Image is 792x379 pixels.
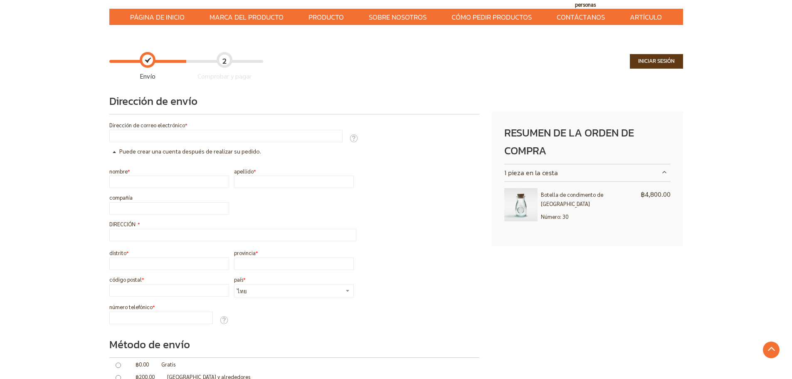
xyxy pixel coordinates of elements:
font: Contáctanos [557,12,605,22]
font: Número [541,213,560,220]
font: Marca del producto [210,12,284,22]
a: Marca del producto [197,9,296,25]
font: ฿0.00 [136,361,149,368]
a: artículo [617,9,674,25]
a: Página de inicio [118,9,197,25]
font: Dirección de envío [109,93,197,109]
font: provincia [234,249,256,256]
font: Iniciar sesión [638,57,675,65]
font: número telefónico [109,303,153,310]
font: Dirección de correo electrónico [109,121,185,129]
font: compañía [109,194,133,201]
font: Envío [140,72,155,80]
font: producto [308,12,344,22]
a: Ir arriba [763,342,780,358]
font: Página de inicio [130,12,185,22]
font: artículo [630,12,662,22]
font: 30 [563,213,568,220]
a: producto [296,9,356,25]
font: Botella de condimento de [GEOGRAPHIC_DATA] [541,191,603,207]
font: 1 [504,168,506,178]
font: apellido [234,168,254,175]
a: Cómo pedir productos [439,9,544,25]
font: Método de envío [109,336,190,352]
font: distrito [109,249,126,256]
font: Sobre nosotros [369,12,427,22]
font: país [234,276,243,283]
font: Cómo pedir productos [452,12,532,22]
a: Sobre nosotros [356,9,439,25]
font: código postal [109,276,142,283]
font: DIRECCIÓN [109,220,136,228]
font: Puede crear una cuenta después de realizar su pedido. [119,147,261,155]
font: nombre [109,168,128,175]
a: Contáctanos [544,9,617,25]
font: Resumen de la orden de compra [504,124,634,159]
font: ฿4,800.00 [641,190,671,198]
font: pieza en la cesta [508,168,558,178]
img: Botella de condimento de Granada [504,188,538,221]
font: Comprobar y pagar [197,72,252,80]
button: Iniciar sesión [630,54,683,69]
font: Gratis [161,361,175,368]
